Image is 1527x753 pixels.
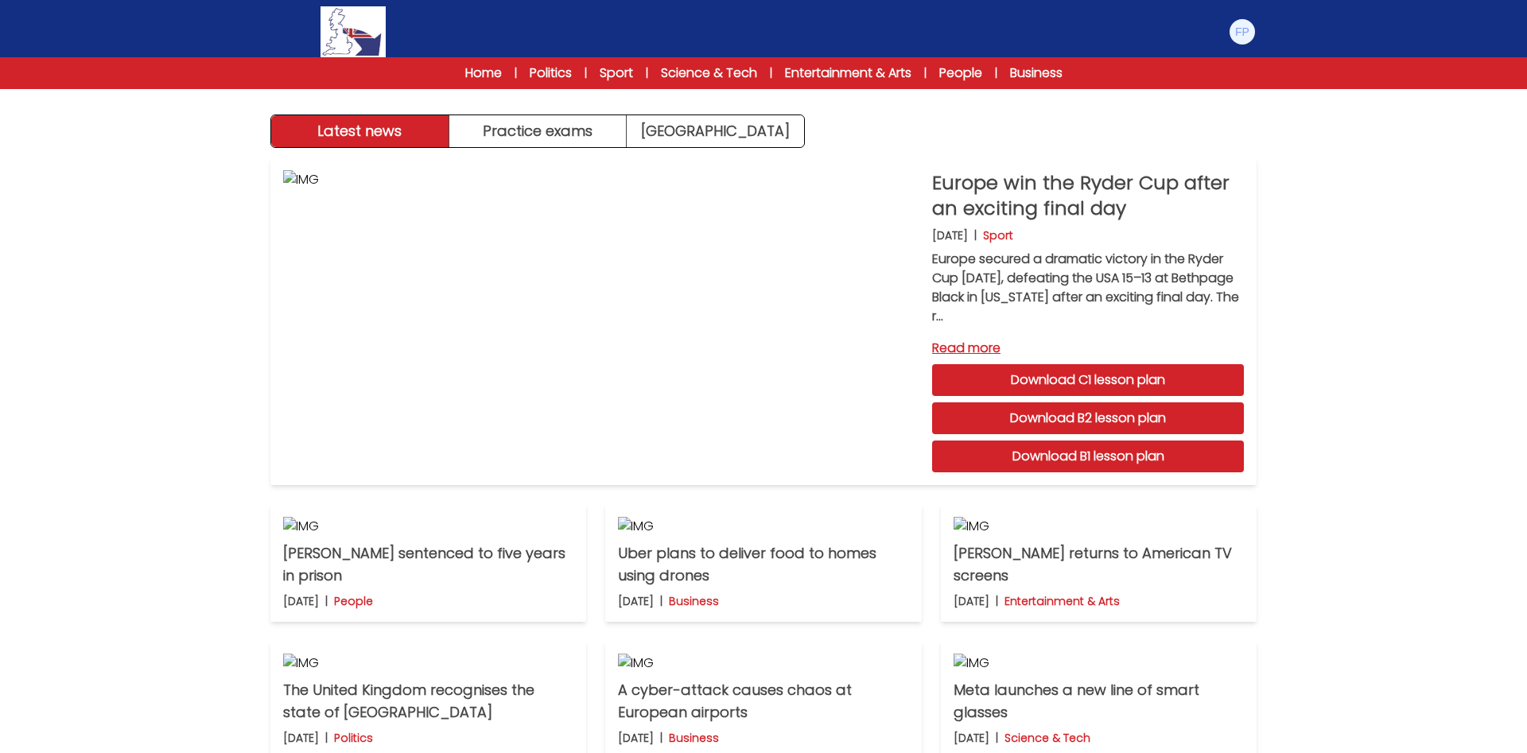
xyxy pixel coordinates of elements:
p: Business [669,730,719,746]
img: Frank Puca [1230,19,1255,45]
p: Uber plans to deliver food to homes using drones [618,542,908,587]
a: Science & Tech [661,64,757,83]
p: Politics [334,730,373,746]
p: The United Kingdom recognises the state of [GEOGRAPHIC_DATA] [283,679,573,724]
span: | [995,65,997,81]
a: Sport [600,64,633,83]
img: IMG [954,654,1244,673]
span: | [515,65,517,81]
a: People [939,64,982,83]
b: | [996,593,998,609]
p: Science & Tech [1004,730,1090,746]
p: Europe secured a dramatic victory in the Ryder Cup [DATE], defeating the USA 15–13 at Bethpage Bl... [932,250,1244,326]
span: | [770,65,772,81]
span: | [924,65,927,81]
img: IMG [283,654,573,673]
p: [DATE] [932,227,968,243]
p: [DATE] [283,593,319,609]
p: [PERSON_NAME] sentenced to five years in prison [283,542,573,587]
b: | [660,730,662,746]
a: Download B2 lesson plan [932,402,1244,434]
p: [DATE] [954,730,989,746]
a: Download B1 lesson plan [932,441,1244,472]
a: Download C1 lesson plan [932,364,1244,396]
button: Latest news [271,115,449,147]
a: IMG Uber plans to deliver food to homes using drones [DATE] | Business [605,504,921,622]
p: Entertainment & Arts [1004,593,1120,609]
p: Meta launches a new line of smart glasses [954,679,1244,724]
img: IMG [283,517,573,536]
button: Practice exams [449,115,628,147]
img: IMG [618,517,908,536]
a: IMG [PERSON_NAME] returns to American TV screens [DATE] | Entertainment & Arts [941,504,1257,622]
a: Politics [530,64,572,83]
a: Business [1010,64,1063,83]
img: Logo [321,6,386,57]
b: | [325,593,328,609]
a: Read more [932,339,1244,358]
p: Sport [983,227,1013,243]
b: | [996,730,998,746]
p: [DATE] [618,730,654,746]
img: IMG [618,654,908,673]
p: [PERSON_NAME] returns to American TV screens [954,542,1244,587]
p: People [334,593,373,609]
span: | [585,65,587,81]
b: | [325,730,328,746]
img: IMG [283,170,919,472]
a: [GEOGRAPHIC_DATA] [627,115,804,147]
b: | [974,227,977,243]
p: [DATE] [618,593,654,609]
a: IMG [PERSON_NAME] sentenced to five years in prison [DATE] | People [270,504,586,622]
a: Entertainment & Arts [785,64,911,83]
b: | [660,593,662,609]
a: Home [465,64,502,83]
p: Europe win the Ryder Cup after an exciting final day [932,170,1244,221]
p: A cyber-attack causes chaos at European airports [618,679,908,724]
img: IMG [954,517,1244,536]
a: Logo [270,6,436,57]
p: Business [669,593,719,609]
p: [DATE] [954,593,989,609]
span: | [646,65,648,81]
p: [DATE] [283,730,319,746]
